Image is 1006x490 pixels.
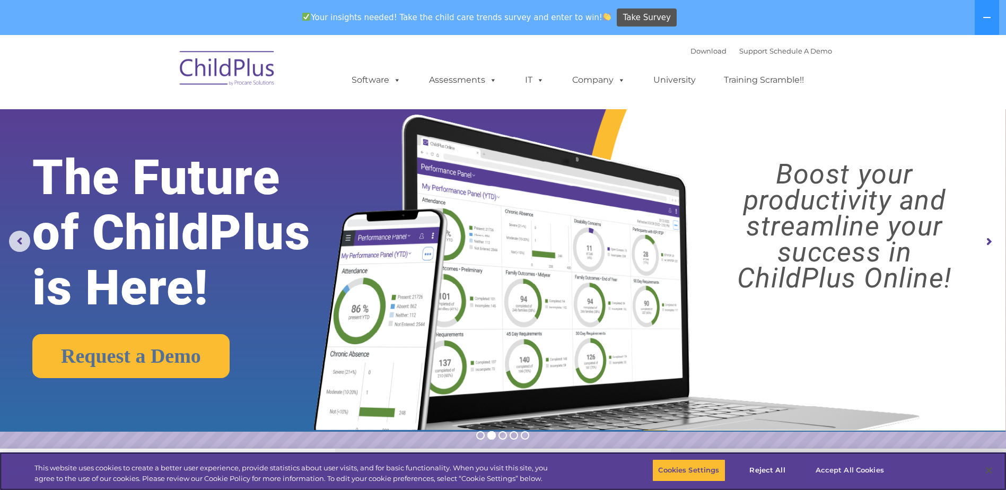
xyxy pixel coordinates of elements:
a: Take Survey [617,8,677,27]
a: University [643,69,706,91]
a: Request a Demo [32,334,230,378]
rs-layer: Boost your productivity and streamline your success in ChildPlus Online! [695,161,994,291]
a: Download [690,47,727,55]
span: Take Survey [623,8,671,27]
rs-layer: The Future of ChildPlus is Here! [32,150,354,316]
img: 👏 [603,13,611,21]
a: Training Scramble!! [713,69,815,91]
button: Reject All [734,459,801,482]
div: This website uses cookies to create a better user experience, provide statistics about user visit... [34,463,553,484]
button: Cookies Settings [652,459,725,482]
img: ChildPlus by Procare Solutions [174,43,281,97]
span: Phone number [147,113,193,121]
button: Accept All Cookies [810,459,890,482]
a: Assessments [418,69,508,91]
a: IT [514,69,555,91]
button: Close [977,459,1001,482]
font: | [690,47,832,55]
a: Schedule A Demo [769,47,832,55]
img: ✅ [302,13,310,21]
a: Software [341,69,412,91]
span: Your insights needed! Take the child care trends survey and enter to win! [298,7,616,28]
span: Last name [147,70,180,78]
a: Company [562,69,636,91]
a: Support [739,47,767,55]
